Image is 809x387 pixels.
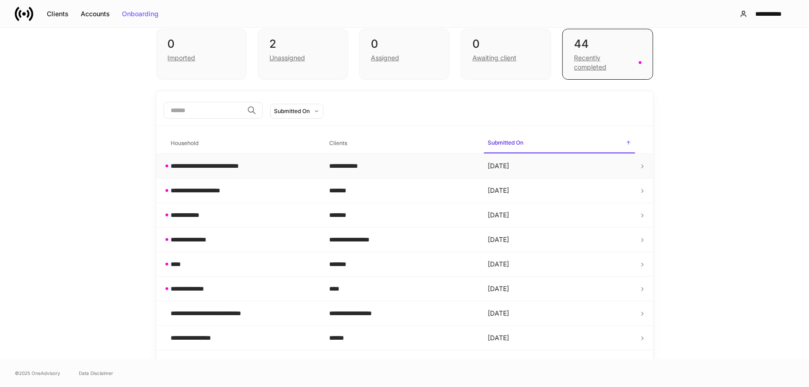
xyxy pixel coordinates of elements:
[480,326,639,350] td: [DATE]
[488,138,523,147] h6: Submitted On
[15,369,60,377] span: © 2025 OneAdvisory
[258,29,348,80] div: 2Unassigned
[480,228,639,252] td: [DATE]
[269,53,305,63] div: Unassigned
[371,53,399,63] div: Assigned
[480,203,639,228] td: [DATE]
[167,134,319,153] span: Household
[274,107,310,115] div: Submitted On
[480,277,639,301] td: [DATE]
[480,301,639,326] td: [DATE]
[562,29,653,80] div: 44Recently completed
[269,37,337,51] div: 2
[480,178,639,203] td: [DATE]
[371,37,438,51] div: 0
[168,37,235,51] div: 0
[270,104,324,119] button: Submitted On
[79,369,113,377] a: Data Disclaimer
[480,252,639,277] td: [DATE]
[47,11,69,17] div: Clients
[156,29,247,80] div: 0Imported
[122,11,159,17] div: Onboarding
[574,53,633,72] div: Recently completed
[329,139,347,147] h6: Clients
[359,29,450,80] div: 0Assigned
[168,53,196,63] div: Imported
[480,154,639,178] td: [DATE]
[472,37,540,51] div: 0
[171,139,199,147] h6: Household
[116,6,165,21] button: Onboarding
[75,6,116,21] button: Accounts
[574,37,641,51] div: 44
[480,350,639,375] td: [DATE]
[81,11,110,17] div: Accounts
[484,133,635,153] span: Submitted On
[472,53,516,63] div: Awaiting client
[325,134,477,153] span: Clients
[461,29,551,80] div: 0Awaiting client
[41,6,75,21] button: Clients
